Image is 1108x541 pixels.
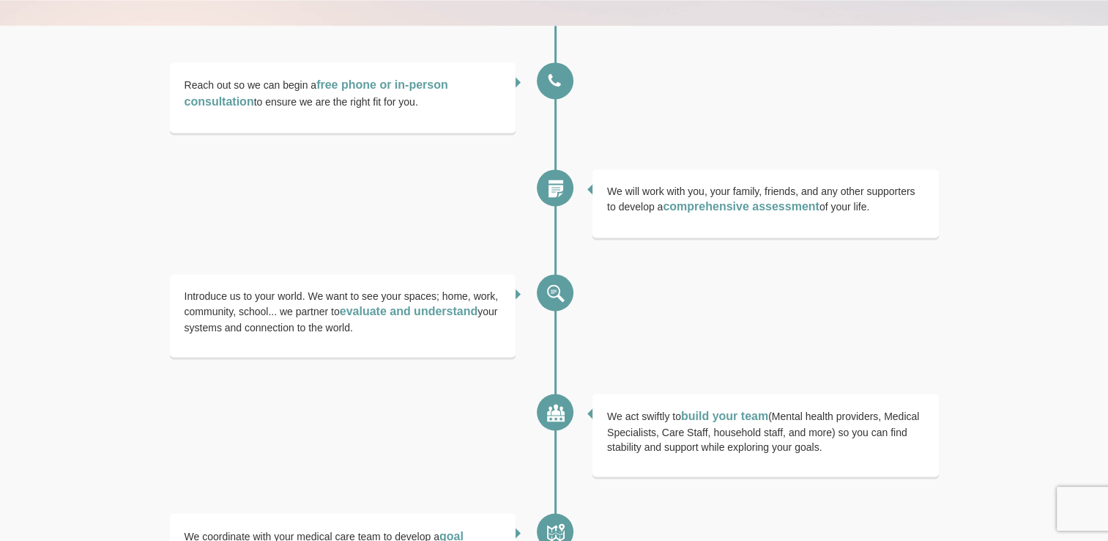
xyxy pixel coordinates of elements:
[185,78,448,108] b: free phone or in-person consultation
[185,77,502,111] p: Reach out so we can begin a to ensure we are the right fit for you.
[607,408,924,454] p: We act swiftly to (Mental health providers, Medical Specialists, Care Staff, household staff, and...
[663,200,819,213] b: comprehensive assessment
[681,410,768,422] b: build your team
[607,184,924,216] p: We will work with you, your family, friends, and any other supporters to develop a of your life.
[185,289,502,335] p: Introduce us to your world. We want to see your spaces; home, work, community, school... we partn...
[340,305,478,317] b: evaluate and understand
